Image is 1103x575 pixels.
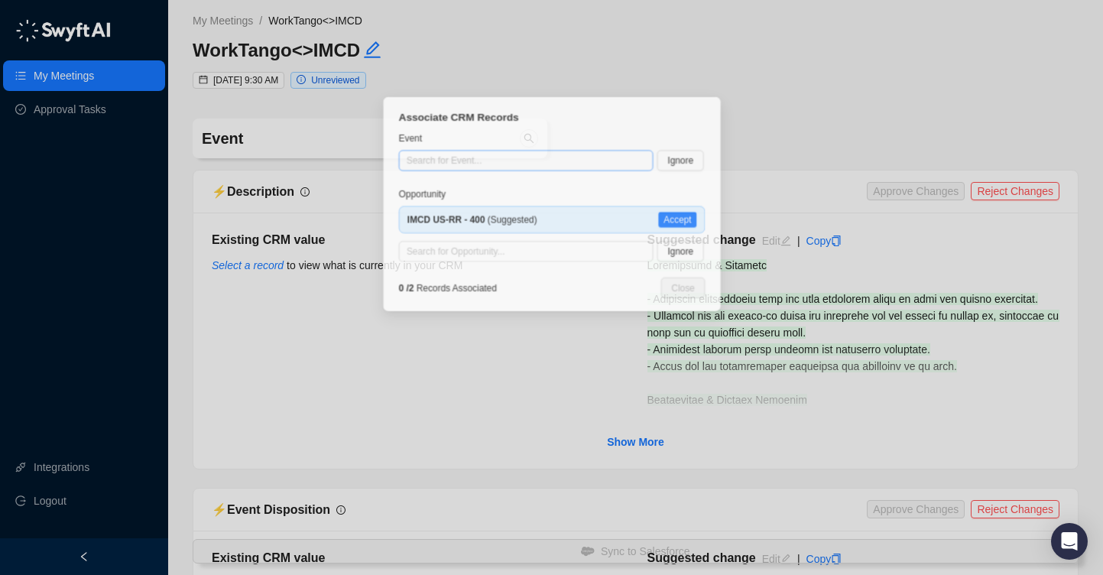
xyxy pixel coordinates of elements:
[1051,523,1088,560] div: Open Intercom Messenger
[371,293,487,310] span: Records Associated
[680,289,732,313] button: Close
[676,246,731,271] button: Ignore
[371,92,732,110] div: Associate CRM Records
[371,116,410,133] label: Event
[688,143,719,160] span: Ignore
[371,182,437,199] label: Opportunity
[381,215,473,227] strong: IMCD US-RR - 400
[683,213,716,229] span: Accept
[381,215,534,227] span: (Suggested)
[688,250,719,267] span: Ignore
[371,295,389,307] strong: 0 / 2
[676,139,731,164] button: Ignore
[677,212,722,230] button: Accept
